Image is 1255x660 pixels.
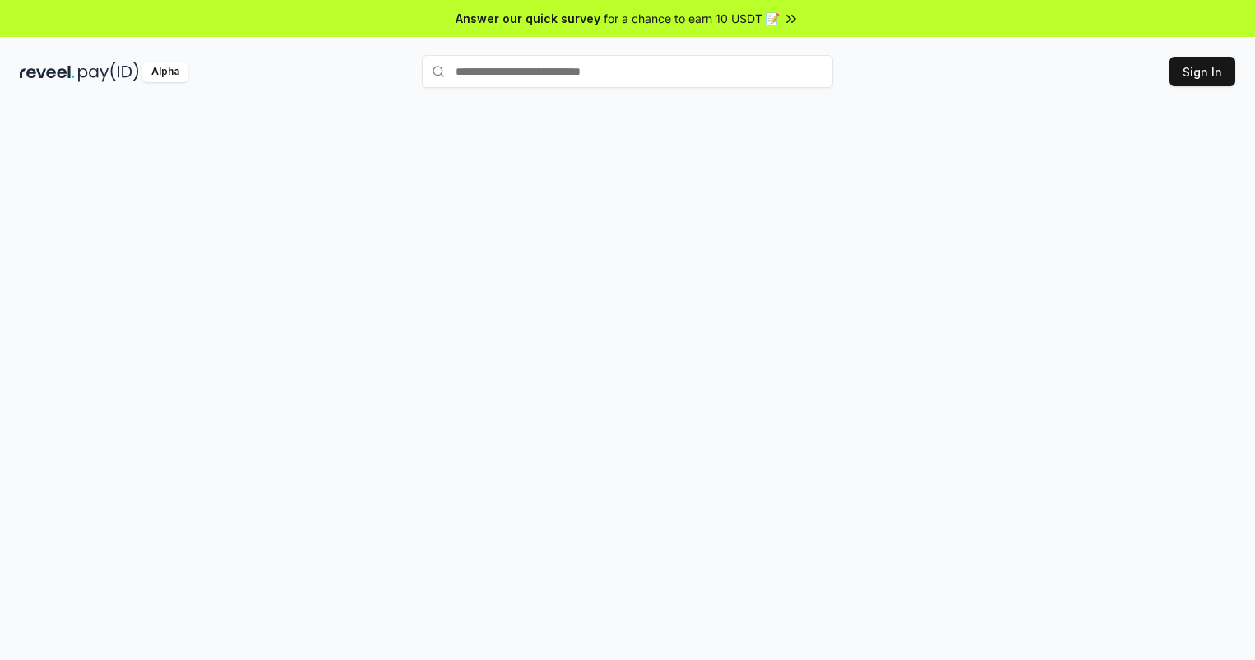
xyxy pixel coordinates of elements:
button: Sign In [1169,57,1235,86]
img: reveel_dark [20,62,75,82]
div: Alpha [142,62,188,82]
span: for a chance to earn 10 USDT 📝 [604,10,780,27]
span: Answer our quick survey [456,10,600,27]
img: pay_id [78,62,139,82]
